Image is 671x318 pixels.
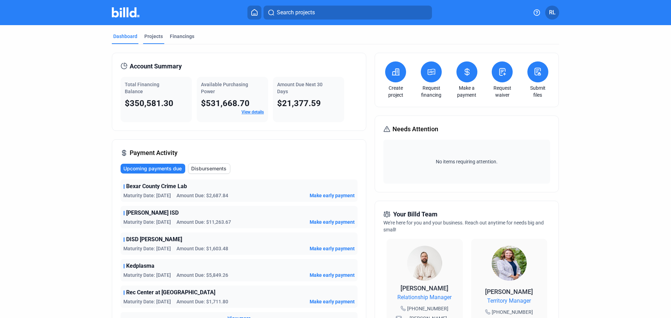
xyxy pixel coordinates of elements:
button: Upcoming payments due [121,164,185,173]
span: Account Summary [130,61,182,71]
button: Make early payment [310,272,355,279]
span: Search projects [277,8,315,17]
span: RL [549,8,556,17]
span: Amount Due: $11,263.67 [176,219,231,225]
span: DISD [PERSON_NAME] [126,235,182,244]
img: Territory Manager [492,246,527,281]
span: [PERSON_NAME] ISD [126,209,179,217]
img: Relationship Manager [407,246,442,281]
a: Submit files [526,84,550,98]
span: Your Billd Team [393,209,438,219]
button: Disbursements [188,163,230,174]
span: Maturity Date: [DATE] [123,298,171,305]
span: Available Purchasing Power [201,82,248,94]
span: [PERSON_NAME] [401,284,448,292]
a: View details [241,110,264,114]
span: Kedplasma [126,262,154,270]
span: No items requiring attention. [386,158,547,165]
span: $531,668.70 [201,98,250,108]
span: Amount Due: $1,603.48 [176,245,228,252]
span: Maturity Date: [DATE] [123,219,171,225]
span: Bexar County Crime Lab [126,182,187,191]
a: Request financing [419,84,443,98]
span: Upcoming payments due [123,165,182,172]
span: [PHONE_NUMBER] [492,309,533,316]
span: We're here for you and your business. Reach out anytime for needs big and small! [383,220,544,232]
span: $350,581.30 [125,98,173,108]
span: Maturity Date: [DATE] [123,245,171,252]
button: Make early payment [310,219,355,225]
span: Maturity Date: [DATE] [123,192,171,199]
span: Needs Attention [392,124,438,134]
button: Make early payment [310,192,355,199]
span: Territory Manager [487,297,531,305]
span: Rec Center at [GEOGRAPHIC_DATA] [126,288,215,297]
span: Disbursements [191,165,226,172]
span: Amount Due: $1,711.80 [176,298,228,305]
span: [PERSON_NAME] [485,288,533,295]
a: Make a payment [455,84,479,98]
button: Make early payment [310,245,355,252]
button: Make early payment [310,298,355,305]
span: Amount Due: $5,849.26 [176,272,228,279]
button: Search projects [264,6,432,20]
span: Maturity Date: [DATE] [123,272,171,279]
span: $21,377.59 [277,98,321,108]
a: Request waiver [490,84,514,98]
span: Relationship Manager [397,293,452,302]
button: RL [545,6,559,20]
span: Amount Due: $2,687.84 [176,192,228,199]
span: [PHONE_NUMBER] [407,305,448,312]
div: Financings [170,33,194,40]
span: Total Financing Balance [125,82,159,94]
span: Amount Due Next 30 Days [277,82,323,94]
img: Billd Company Logo [112,7,139,17]
div: Dashboard [113,33,137,40]
span: Payment Activity [130,148,178,158]
a: Create project [383,84,408,98]
div: Projects [144,33,163,40]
